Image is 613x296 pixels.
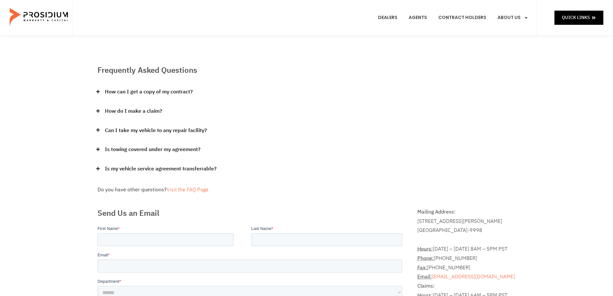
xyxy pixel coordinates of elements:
[417,226,515,235] div: [GEOGRAPHIC_DATA]-9998
[105,87,193,97] a: How can I get a copy of my contract?
[417,217,515,226] div: [STREET_ADDRESS][PERSON_NAME]
[98,159,516,179] div: Is my vehicle service agreement transferrable?
[417,245,433,253] abbr: Hours
[493,6,533,30] a: About Us
[417,254,434,262] strong: Phone:
[417,264,427,272] abbr: Fax
[98,121,516,140] div: Can I take my vehicle to any repair facility?
[417,282,435,290] b: Claims:
[417,264,427,272] strong: Fax:
[417,273,432,281] strong: Email:
[167,186,209,194] a: Visit the FAQ Page
[105,107,162,116] a: How do I make a claim?
[105,164,217,174] a: Is my vehicle service agreement transferrable?
[554,11,603,24] a: Quick Links
[98,140,516,159] div: Is towing covered under my agreement?
[98,64,516,76] h2: Frequently Asked Questions
[562,14,590,22] span: Quick Links
[154,1,174,5] span: Last Name
[417,208,456,216] b: Mailing Address:
[105,145,200,154] a: Is towing covered under my agreement?
[433,6,491,30] a: Contract Holders
[98,102,516,121] div: How do I make a claim?
[98,82,516,102] div: How can I get a copy of my contract?
[98,207,405,219] h2: Send Us an Email
[404,6,432,30] a: Agents
[417,254,434,262] abbr: Phone Number
[417,245,433,253] strong: Hours:
[105,126,207,135] a: Can I take my vehicle to any repair facility?
[98,185,516,195] div: Do you have other questions?
[373,6,402,30] a: Dealers
[373,6,533,30] nav: Menu
[432,273,515,281] a: [EMAIL_ADDRESS][DOMAIN_NAME]
[417,273,432,281] abbr: Email Address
